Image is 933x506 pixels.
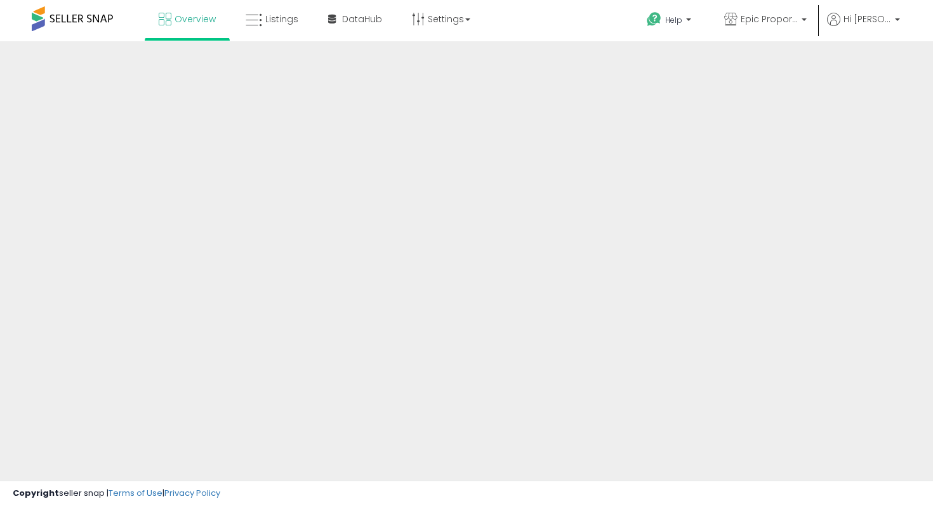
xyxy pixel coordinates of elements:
span: Hi [PERSON_NAME] [844,13,891,25]
span: Overview [175,13,216,25]
span: Epic Proportions [741,13,798,25]
span: Listings [265,13,298,25]
span: DataHub [342,13,382,25]
a: Terms of Use [109,487,162,499]
a: Hi [PERSON_NAME] [827,13,900,41]
span: Help [665,15,682,25]
i: Get Help [646,11,662,27]
a: Privacy Policy [164,487,220,499]
div: seller snap | | [13,488,220,500]
strong: Copyright [13,487,59,499]
a: Help [637,2,704,41]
